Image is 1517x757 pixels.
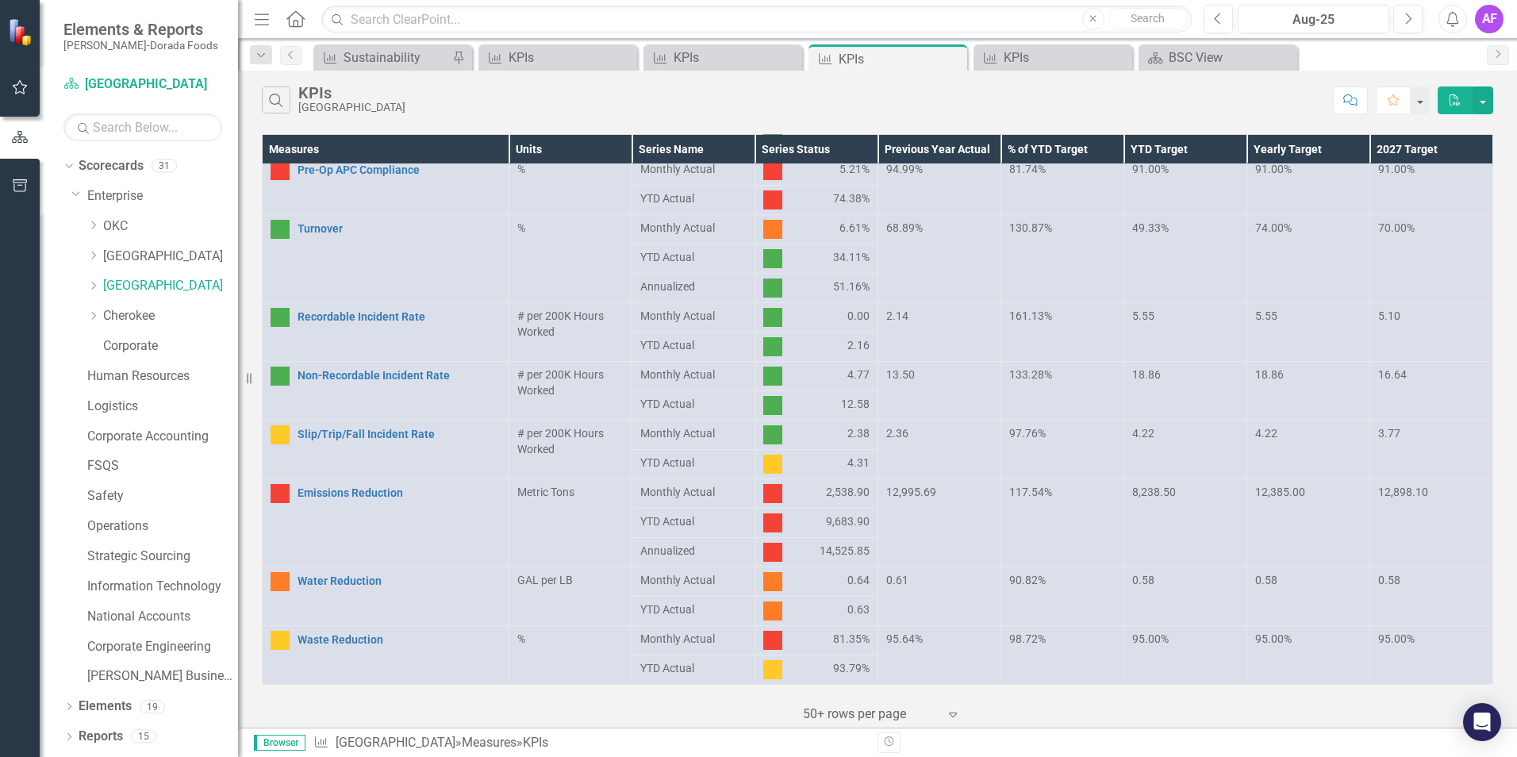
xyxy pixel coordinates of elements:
[1378,368,1407,381] span: 16.64
[763,190,782,209] img: Below Plan
[1143,48,1293,67] a: BSC View
[87,608,238,626] a: National Accounts
[640,161,747,177] span: Monthly Actual
[298,311,501,323] a: Recordable Incident Rate
[847,572,870,591] span: 0.64
[763,572,782,591] img: Warning
[1255,368,1284,381] span: 18.86
[763,367,782,386] img: Above Target
[847,455,870,474] span: 4.31
[826,484,870,503] span: 2,538.90
[1132,221,1169,234] span: 49.33%
[1169,48,1293,67] div: BSC View
[1009,427,1046,440] span: 97.76%
[886,574,908,586] span: 0.61
[63,20,218,39] span: Elements & Reports
[833,249,870,268] span: 34.11%
[640,279,747,294] span: Annualized
[321,6,1192,33] input: Search ClearPoint...
[640,543,747,559] span: Annualized
[1009,221,1052,234] span: 130.87%
[1475,5,1504,33] button: AF
[763,337,782,356] img: Above Target
[839,220,870,239] span: 6.61%
[6,17,36,47] img: ClearPoint Strategy
[298,487,501,499] a: Emissions Reduction
[1009,632,1046,645] span: 98.72%
[317,48,448,67] a: Sustainability
[640,455,747,471] span: YTD Actual
[847,337,870,356] span: 2.16
[763,425,782,444] img: Above Target
[833,660,870,679] span: 93.79%
[517,163,525,175] span: %
[841,396,870,415] span: 12.58
[640,572,747,588] span: Monthly Actual
[763,161,782,180] img: Below Plan
[886,309,908,322] span: 2.14
[640,337,747,353] span: YTD Actual
[640,396,747,412] span: YTD Actual
[87,667,238,686] a: [PERSON_NAME] Business Unit
[298,164,501,176] a: Pre-Op APC Compliance
[640,308,747,324] span: Monthly Actual
[298,223,501,235] a: Turnover
[763,249,782,268] img: Above Target
[103,337,238,355] a: Corporate
[63,113,222,141] input: Search Below...
[271,425,290,444] img: Caution
[1378,486,1428,498] span: 12,898.10
[79,697,132,716] a: Elements
[763,660,782,679] img: Caution
[763,220,782,239] img: Warning
[87,398,238,416] a: Logistics
[763,484,782,503] img: Below Plan
[298,428,501,440] a: Slip/Trip/Fall Incident Rate
[271,308,290,327] img: Above Target
[1132,486,1176,498] span: 8,238.50
[1009,368,1052,381] span: 133.28%
[640,631,747,647] span: Monthly Actual
[103,307,238,325] a: Cherokee
[87,187,238,206] a: Enterprise
[1238,5,1389,33] button: Aug-25
[1009,574,1046,586] span: 90.82%
[517,368,604,397] span: # per 200K Hours Worked
[1009,309,1052,322] span: 161.13%
[1009,486,1052,498] span: 117.54%
[640,660,747,676] span: YTD Actual
[1132,427,1154,440] span: 4.22
[847,367,870,386] span: 4.77
[87,578,238,596] a: Information Technology
[1255,574,1277,586] span: 0.58
[1255,632,1292,645] span: 95.00%
[763,455,782,474] img: Caution
[103,217,238,236] a: OKC
[271,631,290,650] img: Caution
[298,634,501,646] a: Waste Reduction
[87,487,238,505] a: Safety
[336,735,455,750] a: [GEOGRAPHIC_DATA]
[640,190,747,206] span: YTD Actual
[63,39,218,52] small: [PERSON_NAME]-Dorada Foods
[462,735,517,750] a: Measures
[298,84,405,102] div: KPIs
[763,543,782,562] img: Below Plan
[1132,163,1169,175] span: 91.00%
[271,484,290,503] img: Below Plan
[517,632,525,645] span: %
[1255,221,1292,234] span: 74.00%
[344,48,448,67] div: Sustainability
[79,157,144,175] a: Scorecards
[833,631,870,650] span: 81.35%
[271,161,290,180] img: Below Plan
[517,486,574,498] span: Metric Tons
[1132,632,1169,645] span: 95.00%
[1131,12,1165,25] span: Search
[839,49,963,69] div: KPIs
[298,370,501,382] a: Non-Recordable Incident Rate
[640,220,747,236] span: Monthly Actual
[820,543,870,562] span: 14,525.85
[763,631,782,650] img: Below Plan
